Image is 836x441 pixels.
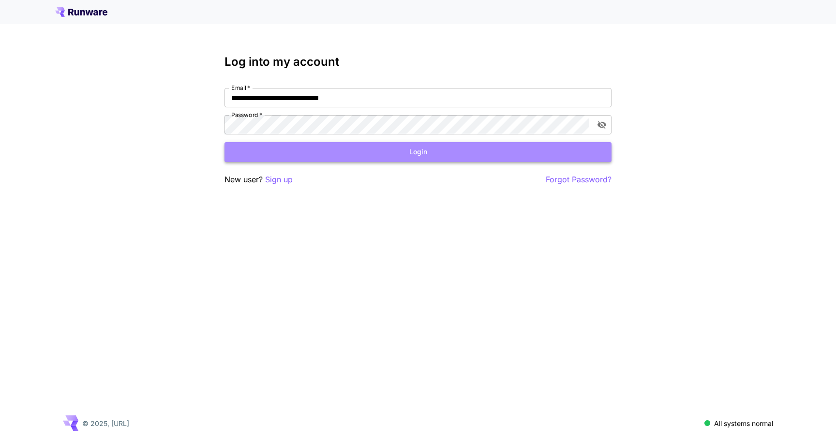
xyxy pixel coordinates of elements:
[224,174,293,186] p: New user?
[714,418,773,428] p: All systems normal
[593,116,611,133] button: toggle password visibility
[231,84,250,92] label: Email
[224,142,612,162] button: Login
[546,174,612,186] button: Forgot Password?
[231,111,262,119] label: Password
[82,418,129,428] p: © 2025, [URL]
[224,55,612,69] h3: Log into my account
[265,174,293,186] button: Sign up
